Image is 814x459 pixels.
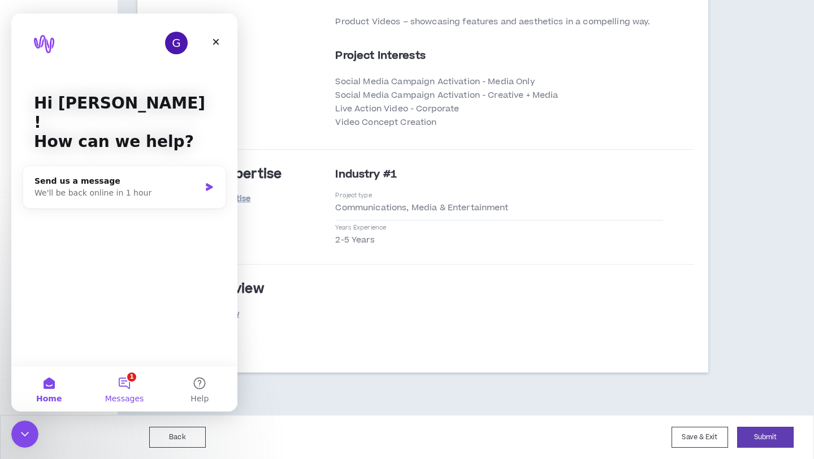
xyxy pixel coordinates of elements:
div: Close [194,18,215,38]
span: Live Action Video - Corporate [335,102,663,116]
div: Send us a message [23,162,189,174]
div: Profile image for Gabriella [154,18,176,41]
p: 2-5 Years [335,233,374,247]
div: We'll be back online in 1 hour [23,174,189,185]
button: Back [149,427,206,448]
p: Project Interests [335,48,663,64]
iframe: Intercom live chat [11,14,237,412]
button: Submit [737,427,794,448]
img: logo [23,21,43,40]
p: Industry #1 [335,167,663,183]
p: Hi [PERSON_NAME] ! [23,80,203,119]
button: Help [151,353,226,398]
p: How can we help? [23,119,203,138]
span: Social Media Campaign Activation - Creative + Media [335,89,663,102]
p: Communications, Media & Entertainment [335,201,508,215]
div: Send us a messageWe'll be back online in 1 hour [11,152,215,195]
p: Years Experience [335,223,386,232]
span: Social Media Campaign Activation - Media Only [335,75,663,89]
span: Messages [94,381,133,389]
button: Messages [75,353,150,398]
h3: Video Interview [160,282,263,297]
button: Save & Exit [672,427,728,448]
p: Project type [335,191,371,200]
span: Home [25,381,50,389]
span: Video Concept Creation [335,116,663,129]
iframe: Intercom live chat [11,421,38,448]
span: Help [179,381,197,389]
